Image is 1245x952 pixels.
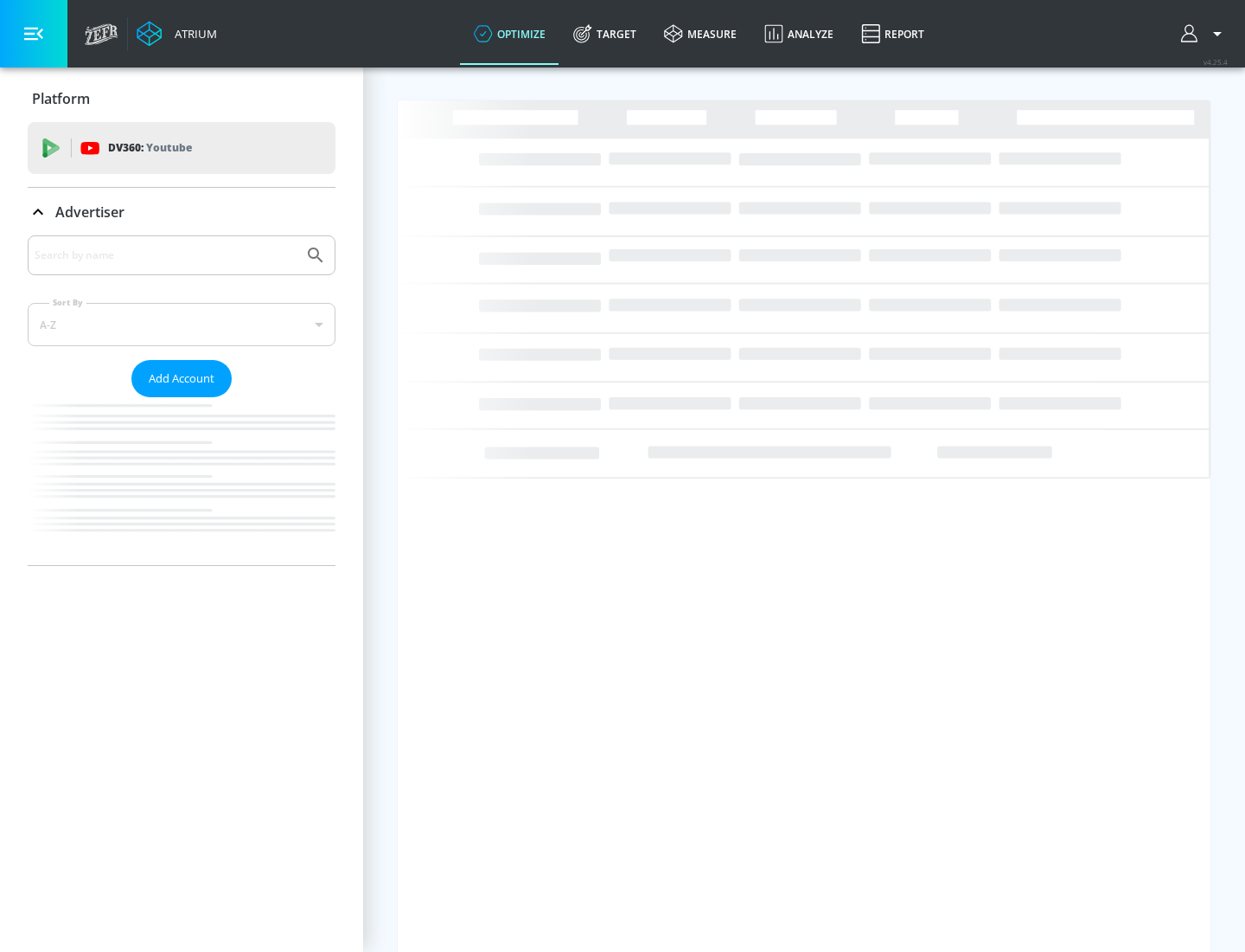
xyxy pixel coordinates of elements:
label: Sort By [49,297,86,308]
span: Add Account [149,369,214,389]
a: Analyze [750,3,847,65]
a: Report [847,3,938,65]
span: v 4.25.4 [1203,57,1228,67]
a: Target [559,3,650,65]
p: Platform [32,89,90,108]
input: Search by name [35,244,297,267]
div: Advertiser [28,235,335,565]
a: Atrium [137,21,217,47]
nav: list of Advertiser [28,397,335,565]
p: DV360: [108,138,192,158]
p: Youtube [146,138,192,157]
div: DV360: Youtube [28,122,335,174]
div: Advertiser [28,188,335,236]
a: measure [650,3,750,65]
p: Advertiser [55,203,124,222]
div: A-Z [28,303,335,346]
div: Atrium [168,26,217,42]
div: Platform [28,74,335,123]
button: Add Account [131,360,232,397]
a: optimize [460,3,559,65]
